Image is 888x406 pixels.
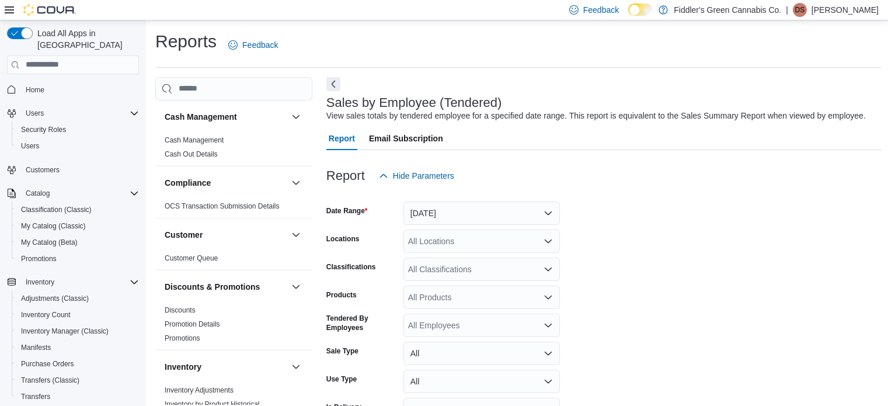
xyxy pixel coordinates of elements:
[21,83,49,97] a: Home
[674,3,781,17] p: Fiddler's Green Cannabis Co.
[26,165,60,175] span: Customers
[16,308,139,322] span: Inventory Count
[326,262,376,272] label: Classifications
[21,162,139,177] span: Customers
[224,33,283,57] a: Feedback
[326,314,399,332] label: Tendered By Employees
[165,281,287,293] button: Discounts & Promotions
[12,307,144,323] button: Inventory Count
[16,390,139,404] span: Transfers
[242,39,278,51] span: Feedback
[403,342,560,365] button: All
[326,169,365,183] h3: Report
[326,110,866,122] div: View sales totals by tendered employee for a specified date range. This report is equivalent to t...
[165,306,196,314] a: Discounts
[16,203,96,217] a: Classification (Classic)
[16,139,44,153] a: Users
[21,141,39,151] span: Users
[21,310,71,320] span: Inventory Count
[2,81,144,98] button: Home
[403,202,560,225] button: [DATE]
[165,361,287,373] button: Inventory
[21,163,64,177] a: Customers
[16,324,113,338] a: Inventory Manager (Classic)
[12,323,144,339] button: Inventory Manager (Classic)
[393,170,454,182] span: Hide Parameters
[12,388,144,405] button: Transfers
[16,203,139,217] span: Classification (Classic)
[16,357,139,371] span: Purchase Orders
[21,376,79,385] span: Transfers (Classic)
[165,202,280,211] span: OCS Transaction Submission Details
[165,361,201,373] h3: Inventory
[165,386,234,395] span: Inventory Adjustments
[16,219,90,233] a: My Catalog (Classic)
[21,254,57,263] span: Promotions
[16,252,139,266] span: Promotions
[12,290,144,307] button: Adjustments (Classic)
[165,136,224,144] a: Cash Management
[21,294,89,303] span: Adjustments (Classic)
[795,3,805,17] span: DS
[16,341,55,355] a: Manifests
[26,85,44,95] span: Home
[165,334,200,343] span: Promotions
[289,110,303,124] button: Cash Management
[26,277,54,287] span: Inventory
[21,205,92,214] span: Classification (Classic)
[544,321,553,330] button: Open list of options
[583,4,619,16] span: Feedback
[628,4,653,16] input: Dark Mode
[165,150,218,158] a: Cash Out Details
[21,238,78,247] span: My Catalog (Beta)
[21,275,139,289] span: Inventory
[2,105,144,122] button: Users
[16,390,55,404] a: Transfers
[16,341,139,355] span: Manifests
[16,139,139,153] span: Users
[403,370,560,393] button: All
[21,106,139,120] span: Users
[289,176,303,190] button: Compliance
[326,346,358,356] label: Sale Type
[326,290,357,300] label: Products
[812,3,879,17] p: [PERSON_NAME]
[326,206,368,216] label: Date Range
[165,334,200,342] a: Promotions
[165,177,287,189] button: Compliance
[165,202,280,210] a: OCS Transaction Submission Details
[165,111,287,123] button: Cash Management
[16,252,61,266] a: Promotions
[165,254,218,262] a: Customer Queue
[12,339,144,356] button: Manifests
[16,373,139,387] span: Transfers (Classic)
[165,150,218,159] span: Cash Out Details
[326,77,340,91] button: Next
[26,109,44,118] span: Users
[16,219,139,233] span: My Catalog (Classic)
[16,324,139,338] span: Inventory Manager (Classic)
[369,127,443,150] span: Email Subscription
[21,392,50,401] span: Transfers
[165,229,287,241] button: Customer
[2,185,144,202] button: Catalog
[33,27,139,51] span: Load All Apps in [GEOGRAPHIC_DATA]
[16,308,75,322] a: Inventory Count
[165,281,260,293] h3: Discounts & Promotions
[793,3,807,17] div: Dakota S
[165,111,237,123] h3: Cash Management
[165,136,224,145] span: Cash Management
[155,251,312,270] div: Customer
[2,161,144,178] button: Customers
[155,133,312,166] div: Cash Management
[21,221,86,231] span: My Catalog (Classic)
[786,3,788,17] p: |
[21,82,139,97] span: Home
[165,320,220,329] span: Promotion Details
[544,265,553,274] button: Open list of options
[12,372,144,388] button: Transfers (Classic)
[155,199,312,218] div: Compliance
[21,275,59,289] button: Inventory
[155,303,312,350] div: Discounts & Promotions
[21,125,66,134] span: Security Roles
